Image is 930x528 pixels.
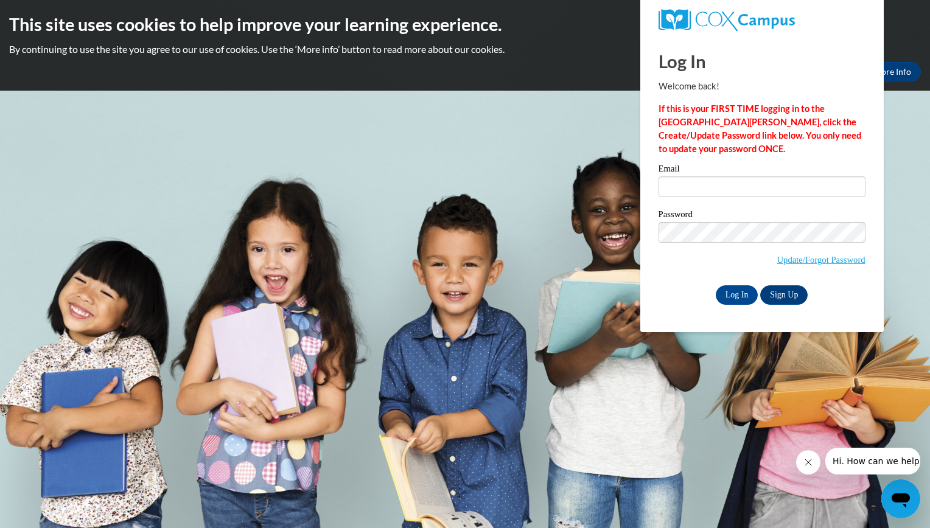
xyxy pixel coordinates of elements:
[796,450,820,474] iframe: Close message
[825,448,920,474] iframe: Message from company
[659,210,865,222] label: Password
[881,479,920,518] iframe: Button to launch messaging window
[659,49,865,74] h1: Log In
[9,12,921,36] h2: This site uses cookies to help improve your learning experience.
[760,285,808,305] a: Sign Up
[864,62,921,82] a: More Info
[659,164,865,176] label: Email
[716,285,758,305] input: Log In
[659,103,861,154] strong: If this is your FIRST TIME logging in to the [GEOGRAPHIC_DATA][PERSON_NAME], click the Create/Upd...
[777,255,865,265] a: Update/Forgot Password
[659,9,795,31] img: COX Campus
[9,43,921,56] p: By continuing to use the site you agree to our use of cookies. Use the ‘More info’ button to read...
[659,9,865,31] a: COX Campus
[659,80,865,93] p: Welcome back!
[7,9,99,18] span: Hi. How can we help?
